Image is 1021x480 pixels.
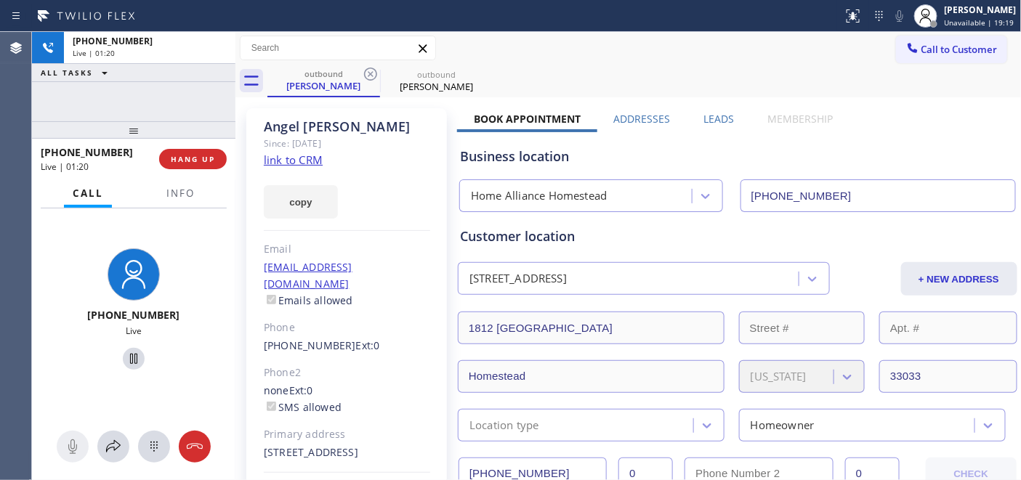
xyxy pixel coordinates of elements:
[126,325,142,337] span: Live
[41,145,133,159] span: [PHONE_NUMBER]
[382,80,491,93] div: [PERSON_NAME]
[264,426,430,443] div: Primary address
[264,185,338,219] button: copy
[264,241,430,258] div: Email
[264,400,342,414] label: SMS allowed
[158,179,203,208] button: Info
[241,36,435,60] input: Search
[739,312,865,344] input: Street #
[57,431,89,463] button: Mute
[264,338,356,352] a: [PHONE_NUMBER]
[945,17,1014,28] span: Unavailable | 19:19
[703,112,734,126] label: Leads
[264,383,430,416] div: none
[123,348,145,370] button: Hold Customer
[264,320,430,336] div: Phone
[166,187,195,200] span: Info
[97,431,129,463] button: Open directory
[179,431,211,463] button: Hang up
[64,179,112,208] button: Call
[159,149,227,169] button: HANG UP
[264,260,352,290] a: [EMAIL_ADDRESS][DOMAIN_NAME]
[901,262,1017,296] button: + NEW ADDRESS
[267,402,276,411] input: SMS allowed
[469,271,567,288] div: [STREET_ADDRESS]
[469,417,539,434] div: Location type
[460,227,1015,246] div: Customer location
[740,179,1016,212] input: Phone Number
[889,6,910,26] button: Mute
[458,360,725,393] input: City
[264,118,430,135] div: Angel [PERSON_NAME]
[896,36,1007,63] button: Call to Customer
[267,295,276,304] input: Emails allowed
[751,417,815,434] div: Homeowner
[879,360,1017,393] input: ZIP
[474,112,581,126] label: Book Appointment
[73,187,103,200] span: Call
[138,431,170,463] button: Open dialpad
[264,135,430,152] div: Since: [DATE]
[767,112,833,126] label: Membership
[171,154,215,164] span: HANG UP
[264,444,430,461] div: [STREET_ADDRESS]
[614,112,671,126] label: Addresses
[382,69,491,80] div: outbound
[264,152,323,167] a: link to CRM
[460,147,1015,166] div: Business location
[73,48,115,58] span: Live | 01:20
[382,65,491,97] div: Angel Mercado
[269,65,379,96] div: Angel Mercado
[73,35,153,47] span: [PHONE_NUMBER]
[356,338,380,352] span: Ext: 0
[921,43,998,56] span: Call to Customer
[458,312,725,344] input: Address
[264,365,430,381] div: Phone2
[264,293,353,307] label: Emails allowed
[41,160,89,173] span: Live | 01:20
[41,68,93,78] span: ALL TASKS
[289,383,313,397] span: Ext: 0
[471,188,608,205] div: Home Alliance Homestead
[945,4,1017,16] div: [PERSON_NAME]
[269,68,379,79] div: outbound
[32,64,122,81] button: ALL TASKS
[879,312,1017,344] input: Apt. #
[88,308,180,322] span: [PHONE_NUMBER]
[269,79,379,92] div: [PERSON_NAME]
